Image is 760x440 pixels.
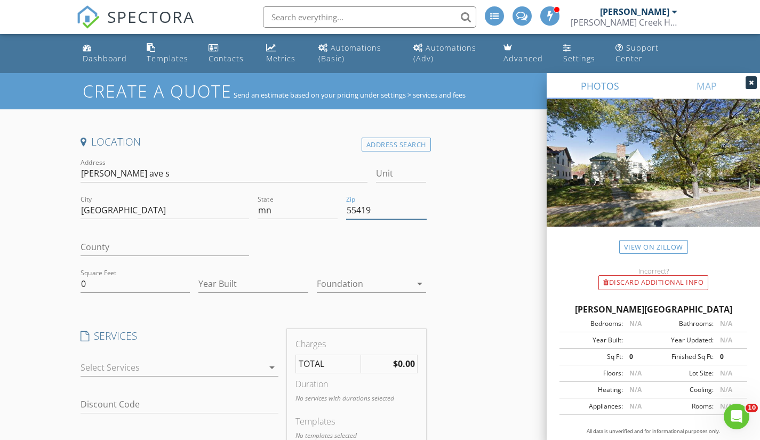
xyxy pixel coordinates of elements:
[563,352,623,362] div: Sq Ft:
[83,79,232,102] h1: Create a Quote
[653,319,714,329] div: Bathrooms:
[266,361,278,374] i: arrow_drop_down
[209,53,244,63] div: Contacts
[563,319,623,329] div: Bedrooms:
[296,355,361,373] td: TOTAL
[653,352,714,362] div: Finished Sq Ft:
[413,43,476,63] div: Automations (Adv)
[78,38,134,69] a: Dashboard
[653,369,714,378] div: Lot Size:
[318,43,381,63] div: Automations (Basic)
[720,319,732,328] span: N/A
[263,6,476,28] input: Search everything...
[295,378,418,390] div: Duration
[653,73,760,99] a: MAP
[611,38,682,69] a: Support Center
[629,319,642,328] span: N/A
[76,5,100,29] img: The Best Home Inspection Software - Spectora
[503,53,543,63] div: Advanced
[547,267,760,275] div: Incorrect?
[619,240,688,254] a: View on Zillow
[204,38,253,69] a: Contacts
[629,402,642,411] span: N/A
[629,369,642,378] span: N/A
[600,6,669,17] div: [PERSON_NAME]
[266,53,295,63] div: Metrics
[409,38,491,69] a: Automations (Advanced)
[571,17,677,28] div: Sledge Creek Home Services LLC
[720,385,732,394] span: N/A
[295,394,418,403] p: No services with durations selected
[563,335,623,345] div: Year Built:
[720,402,732,411] span: N/A
[81,329,279,343] h4: SERVICES
[653,335,714,345] div: Year Updated:
[598,275,708,290] div: Discard Additional info
[499,38,550,69] a: Advanced
[362,138,431,152] div: Address Search
[295,415,418,428] div: Templates
[720,335,732,345] span: N/A
[559,428,747,435] p: All data is unverified and for informational purposes only.
[76,14,195,37] a: SPECTORA
[559,303,747,316] div: [PERSON_NAME][GEOGRAPHIC_DATA]
[623,352,653,362] div: 0
[720,369,732,378] span: N/A
[746,404,758,412] span: 10
[413,277,426,290] i: arrow_drop_down
[81,396,279,413] input: Discount Code
[262,38,306,69] a: Metrics
[234,90,466,100] span: Send an estimate based on your pricing under settings > services and fees
[83,53,127,63] div: Dashboard
[714,352,744,362] div: 0
[563,369,623,378] div: Floors:
[147,53,188,63] div: Templates
[393,358,415,370] strong: $0.00
[81,135,427,149] h4: Location
[547,73,653,99] a: PHOTOS
[314,38,401,69] a: Automations (Basic)
[563,53,595,63] div: Settings
[563,402,623,411] div: Appliances:
[629,385,642,394] span: N/A
[547,99,760,252] img: streetview
[559,38,603,69] a: Settings
[107,5,195,28] span: SPECTORA
[615,43,659,63] div: Support Center
[653,385,714,395] div: Cooling:
[724,404,749,429] iframe: Intercom live chat
[653,402,714,411] div: Rooms:
[142,38,196,69] a: Templates
[563,385,623,395] div: Heating:
[295,338,418,350] div: Charges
